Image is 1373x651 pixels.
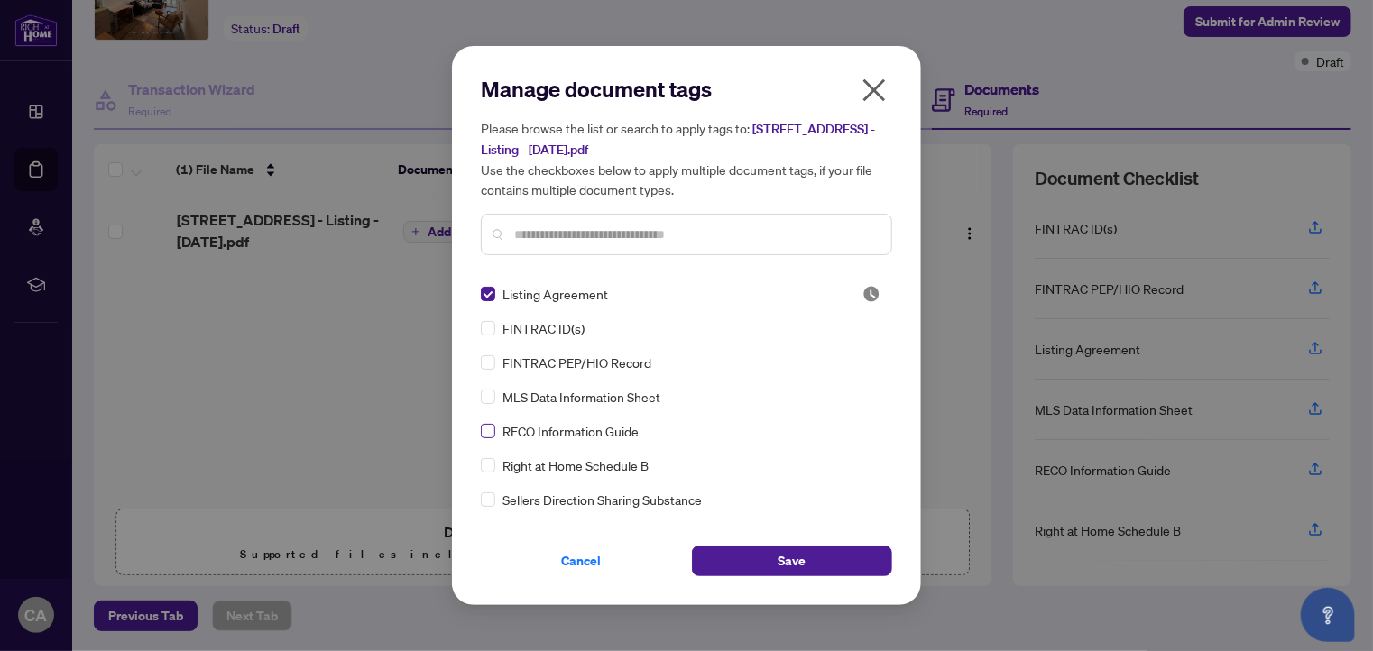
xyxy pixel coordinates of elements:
[692,546,892,576] button: Save
[481,75,892,104] h2: Manage document tags
[502,421,639,441] span: RECO Information Guide
[502,284,608,304] span: Listing Agreement
[481,118,892,199] h5: Please browse the list or search to apply tags to: Use the checkboxes below to apply multiple doc...
[862,285,880,303] img: status
[1301,588,1355,642] button: Open asap
[502,318,585,338] span: FINTRAC ID(s)
[502,490,702,509] span: Sellers Direction Sharing Substance
[502,353,651,372] span: FINTRAC PEP/HIO Record
[862,285,880,303] span: Pending Review
[502,387,660,407] span: MLS Data Information Sheet
[561,546,601,575] span: Cancel
[860,76,889,105] span: close
[779,546,806,575] span: Save
[502,455,649,475] span: Right at Home Schedule B
[481,546,681,576] button: Cancel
